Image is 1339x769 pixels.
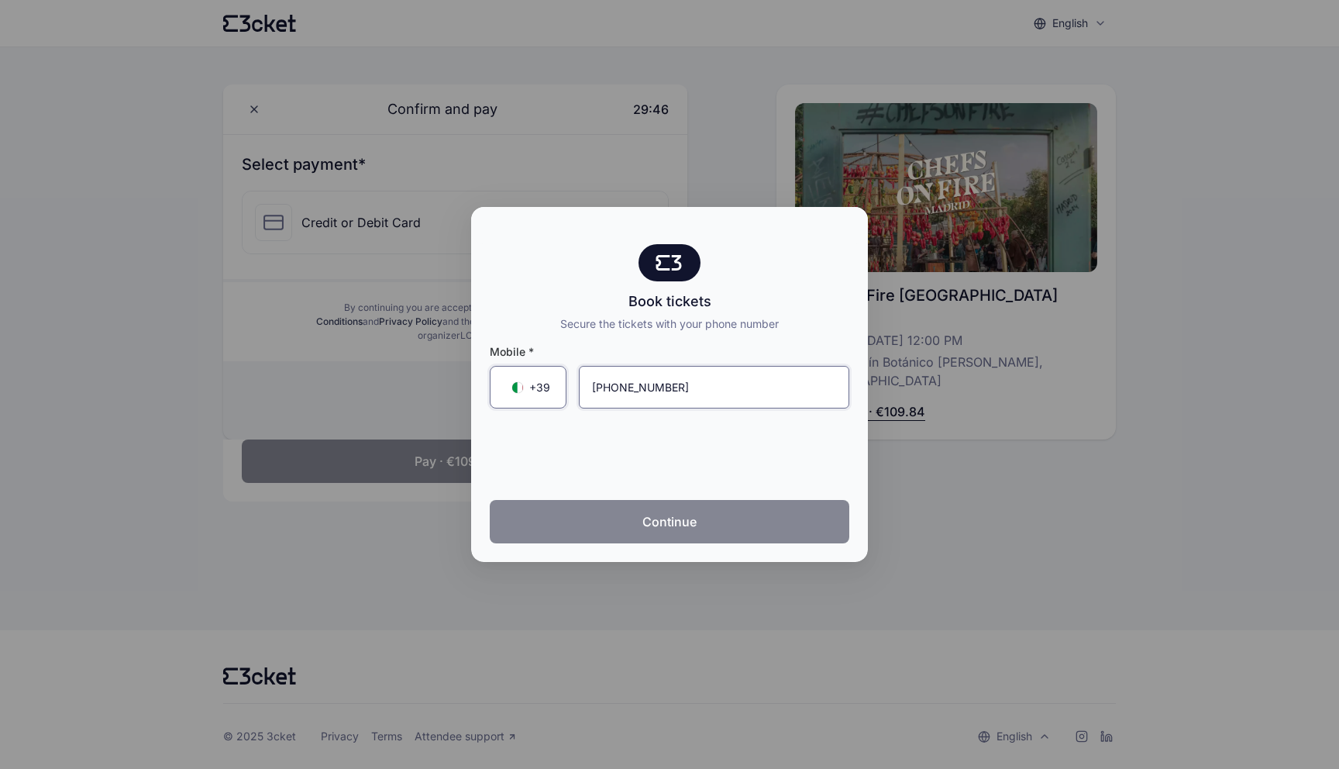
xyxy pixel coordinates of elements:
button: Continue [490,500,849,543]
div: Secure the tickets with your phone number [560,316,779,332]
span: Mobile * [490,344,849,360]
iframe: reCAPTCHA [552,427,787,488]
input: Mobile [579,366,849,409]
span: +39 [529,380,550,395]
div: Book tickets [560,291,779,312]
div: Country Code Selector [490,366,566,409]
